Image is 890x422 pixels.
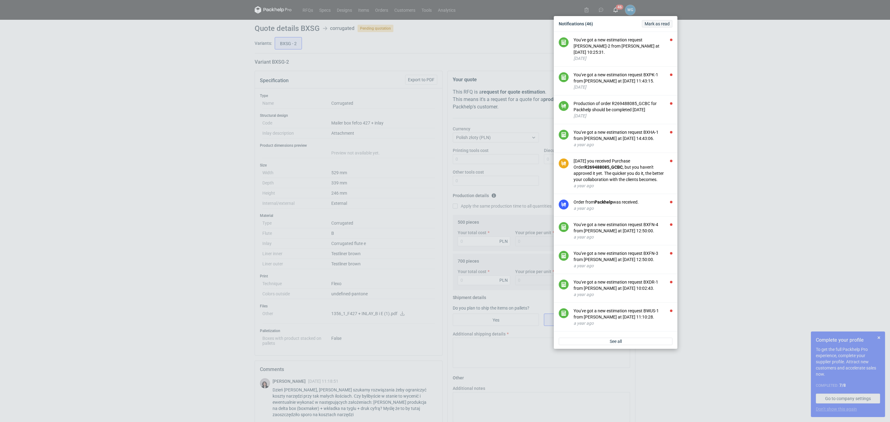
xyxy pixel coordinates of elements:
[574,72,672,90] button: You've got a new estimation request BXPK-1 from [PERSON_NAME] at [DATE] 11:43:15.[DATE]
[595,200,613,205] strong: Packhelp
[574,205,672,211] div: a year ago
[574,222,672,234] div: You've got a new estimation request BXFN-4 from [PERSON_NAME] at [DATE] 12:50:00.
[574,100,672,113] div: Production of order R269488085_GCBC for Packhelp should be completed [DATE]
[574,37,672,55] div: You've got a new estimation request [PERSON_NAME]-2 from [PERSON_NAME] at [DATE] 10:25:31.
[574,234,672,240] div: a year ago
[574,183,672,189] div: a year ago
[574,291,672,298] div: a year ago
[574,308,672,326] button: You've got a new estimation request BWUS-1 from [PERSON_NAME] at [DATE] 11:10:28.a year ago
[574,37,672,61] button: You've got a new estimation request [PERSON_NAME]-2 from [PERSON_NAME] at [DATE] 10:25:31.[DATE]
[574,320,672,326] div: a year ago
[645,22,670,26] span: Mark as read
[574,199,672,211] button: Order fromPackhelpwas received.a year ago
[574,199,672,205] div: Order from was received.
[574,222,672,240] button: You've got a new estimation request BXFN-4 from [PERSON_NAME] at [DATE] 12:50:00.a year ago
[574,113,672,119] div: [DATE]
[574,158,672,189] button: [DATE] you received Purchase OrderR269488085_GCBC, but you haven't approved it yet. The quicker y...
[574,250,672,269] button: You've got a new estimation request BXFN-3 from [PERSON_NAME] at [DATE] 12:50:00.a year ago
[574,279,672,298] button: You've got a new estimation request BXDR-1 from [PERSON_NAME] at [DATE] 10:02:43.a year ago
[610,339,622,344] span: See all
[574,250,672,263] div: You've got a new estimation request BXFN-3 from [PERSON_NAME] at [DATE] 12:50:00.
[574,72,672,84] div: You've got a new estimation request BXPK-1 from [PERSON_NAME] at [DATE] 11:43:15.
[574,84,672,90] div: [DATE]
[584,165,623,170] strong: R269488085_GCBC
[574,308,672,320] div: You've got a new estimation request BWUS-1 from [PERSON_NAME] at [DATE] 11:10:28.
[574,100,672,119] button: Production of order R269488085_GCBC for Packhelp should be completed [DATE][DATE]
[574,129,672,148] button: You've got a new estimation request BXHA-1 from [PERSON_NAME] at [DATE] 14:43:06.a year ago
[574,263,672,269] div: a year ago
[574,141,672,148] div: a year ago
[556,19,675,29] div: Notifications (46)
[574,279,672,291] div: You've got a new estimation request BXDR-1 from [PERSON_NAME] at [DATE] 10:02:43.
[574,55,672,61] div: [DATE]
[559,338,672,345] a: See all
[642,20,672,27] button: Mark as read
[574,158,672,183] div: [DATE] you received Purchase Order , but you haven't approved it yet. The quicker you do it, the ...
[574,129,672,141] div: You've got a new estimation request BXHA-1 from [PERSON_NAME] at [DATE] 14:43:06.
